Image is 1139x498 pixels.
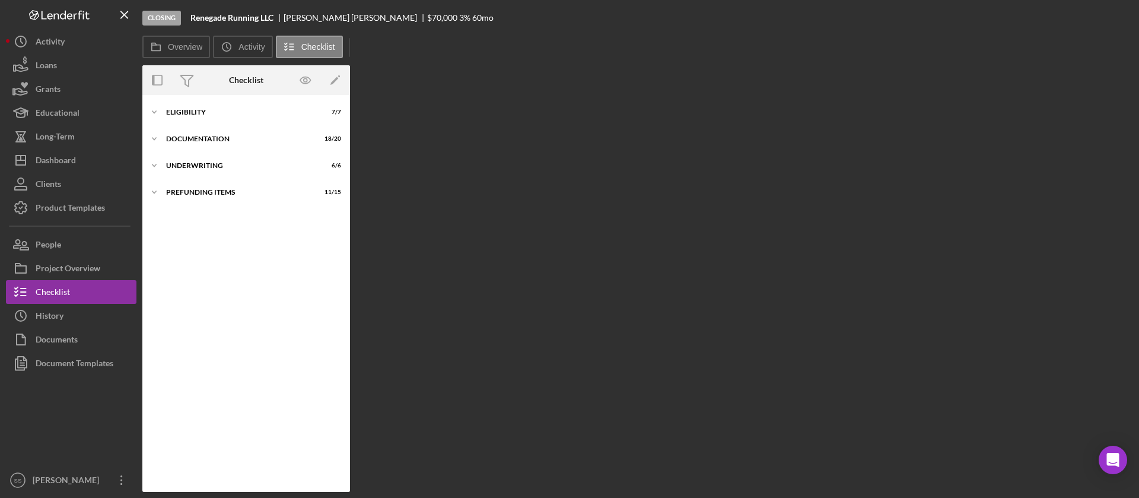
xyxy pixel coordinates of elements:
[6,256,136,280] button: Project Overview
[320,135,341,142] div: 18 / 20
[142,11,181,26] div: Closing
[36,233,61,259] div: People
[301,42,335,52] label: Checklist
[168,42,202,52] label: Overview
[6,304,136,328] button: History
[320,109,341,116] div: 7 / 7
[6,53,136,77] button: Loans
[6,172,136,196] button: Clients
[36,148,76,175] div: Dashboard
[1099,446,1127,474] div: Open Intercom Messenger
[36,196,105,223] div: Product Templates
[36,328,78,354] div: Documents
[36,101,79,128] div: Educational
[36,351,113,378] div: Document Templates
[166,109,311,116] div: Eligibility
[229,75,263,85] div: Checklist
[238,42,265,52] label: Activity
[30,468,107,495] div: [PERSON_NAME]
[14,477,22,484] text: SS
[36,304,63,331] div: History
[459,13,470,23] div: 3 %
[36,172,61,199] div: Clients
[6,196,136,220] button: Product Templates
[36,125,75,151] div: Long-Term
[6,125,136,148] button: Long-Term
[36,256,100,283] div: Project Overview
[36,77,61,104] div: Grants
[6,468,136,492] button: SS[PERSON_NAME]
[6,233,136,256] button: People
[36,280,70,307] div: Checklist
[190,13,273,23] b: Renegade Running LLC
[6,280,136,304] button: Checklist
[276,36,343,58] button: Checklist
[6,148,136,172] button: Dashboard
[427,13,457,23] div: $70,000
[166,162,311,169] div: Underwriting
[6,328,136,351] button: Documents
[142,36,210,58] button: Overview
[6,101,136,125] button: Educational
[213,36,272,58] button: Activity
[6,77,136,101] button: Grants
[166,189,311,196] div: Prefunding Items
[36,53,57,80] div: Loans
[320,189,341,196] div: 11 / 15
[320,162,341,169] div: 6 / 6
[6,351,136,375] button: Document Templates
[472,13,494,23] div: 60 mo
[36,30,65,56] div: Activity
[6,30,136,53] button: Activity
[284,13,427,23] div: [PERSON_NAME] [PERSON_NAME]
[166,135,311,142] div: Documentation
